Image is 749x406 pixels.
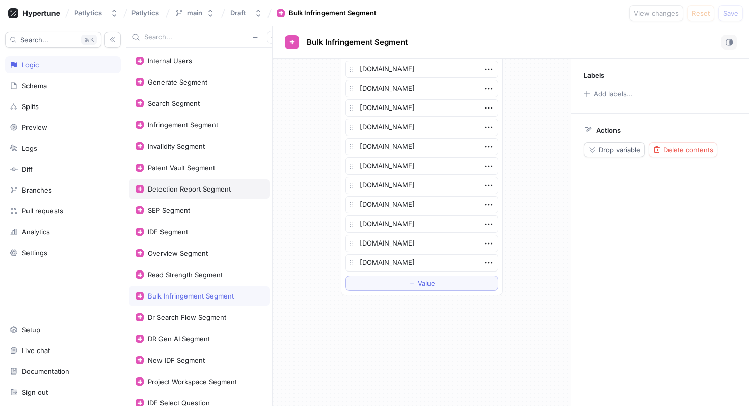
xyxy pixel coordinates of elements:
input: Search... [144,32,248,42]
div: main [187,9,202,17]
button: Delete contents [649,142,717,157]
button: Draft [226,5,266,21]
textarea: [DOMAIN_NAME] [345,235,498,252]
textarea: [DOMAIN_NAME] [345,119,498,136]
div: Internal Users [148,57,192,65]
span: View changes [634,10,679,16]
button: Patlytics [70,5,122,21]
button: Search...K [5,32,101,48]
div: Diff [22,165,33,173]
div: K [81,35,97,45]
span: ＋ [409,280,415,286]
p: Actions [596,126,621,134]
span: Patlytics [131,9,159,16]
div: Documentation [22,367,69,375]
span: Drop variable [599,147,640,153]
textarea: [DOMAIN_NAME] [345,157,498,175]
div: Bulk Infringement Segment [148,292,234,300]
div: Splits [22,102,39,111]
div: Setup [22,326,40,334]
textarea: [DOMAIN_NAME] [345,61,498,78]
div: Bulk Infringement Segment [289,8,377,18]
button: ＋Value [345,276,498,291]
div: Invalidity Segment [148,142,205,150]
div: Draft [230,9,246,17]
textarea: [DOMAIN_NAME] [345,177,498,194]
div: New IDF Segment [148,356,205,364]
div: DR Gen AI Segment [148,335,210,343]
span: Reset [692,10,710,16]
div: Infringement Segment [148,121,218,129]
textarea: [DOMAIN_NAME] [345,138,498,155]
div: Branches [22,186,52,194]
button: Reset [687,5,714,21]
div: Patlytics [74,9,102,17]
span: Delete contents [663,147,713,153]
textarea: [DOMAIN_NAME] [345,80,498,97]
span: Search... [20,37,48,43]
div: Project Workspace Segment [148,377,237,386]
div: Detection Report Segment [148,185,231,193]
button: View changes [629,5,683,21]
div: Settings [22,249,47,257]
span: Save [723,10,738,16]
span: Bulk Infringement Segment [307,38,408,46]
div: Pull requests [22,207,63,215]
div: Analytics [22,228,50,236]
a: Documentation [5,363,121,380]
textarea: [DOMAIN_NAME] [345,254,498,272]
button: main [171,5,219,21]
div: Patent Vault Segment [148,164,215,172]
div: Search Segment [148,99,200,107]
div: Generate Segment [148,78,207,86]
div: Dr Search Flow Segment [148,313,226,321]
div: Logic [22,61,39,69]
div: Read Strength Segment [148,270,223,279]
div: Live chat [22,346,50,355]
button: Drop variable [584,142,645,157]
textarea: [DOMAIN_NAME] [345,99,498,117]
button: Save [718,5,743,21]
button: Add labels... [580,87,635,100]
div: Schema [22,82,47,90]
div: SEP Segment [148,206,190,214]
textarea: [DOMAIN_NAME] [345,215,498,233]
p: Labels [584,71,604,79]
div: Overview Segment [148,249,208,257]
div: Sign out [22,388,48,396]
div: IDF Segment [148,228,188,236]
div: Preview [22,123,47,131]
div: Logs [22,144,37,152]
span: Value [418,280,435,286]
div: Add labels... [594,91,633,97]
textarea: [DOMAIN_NAME] [345,196,498,213]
